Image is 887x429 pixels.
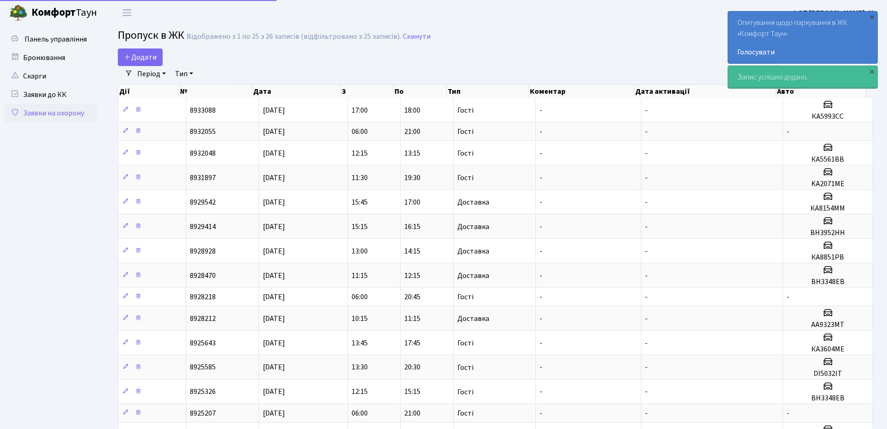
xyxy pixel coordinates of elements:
span: 13:00 [352,246,368,256]
span: 8928470 [190,271,216,281]
span: - [645,222,648,232]
span: 18:00 [404,105,420,115]
span: [DATE] [263,408,285,418]
span: 13:15 [404,148,420,158]
span: [DATE] [263,246,285,256]
span: Доставка [457,199,489,206]
span: 20:45 [404,292,420,302]
span: - [645,246,648,256]
span: - [540,271,542,281]
span: 13:30 [352,363,368,373]
span: [DATE] [263,271,285,281]
span: 12:15 [352,148,368,158]
span: Панель управління [24,34,87,44]
span: 8928212 [190,314,216,324]
span: 20:30 [404,363,420,373]
span: 11:30 [352,173,368,183]
span: Гості [457,128,474,135]
span: - [645,314,648,324]
span: 12:15 [404,271,420,281]
span: Гості [457,293,474,301]
span: 06:00 [352,408,368,418]
h5: АА9323МТ [787,320,869,329]
div: Відображено з 1 по 25 з 26 записів (відфільтровано з 25 записів). [187,32,401,41]
span: Гості [457,150,474,157]
span: - [645,338,648,348]
span: 17:45 [404,338,420,348]
span: Додати [124,52,157,62]
div: × [867,67,876,76]
span: - [787,292,790,302]
span: 8931897 [190,173,216,183]
h5: КА5993СС [787,112,869,121]
span: - [540,338,542,348]
span: Гості [457,364,474,371]
span: Гості [457,174,474,181]
span: - [540,408,542,418]
span: [DATE] [263,314,285,324]
a: Тип [171,66,197,82]
span: 15:15 [352,222,368,232]
span: Доставка [457,223,489,230]
span: 21:00 [404,408,420,418]
span: 8932055 [190,127,216,137]
span: [DATE] [263,148,285,158]
span: 16:15 [404,222,420,232]
span: Гості [457,388,474,396]
span: 8925643 [190,338,216,348]
span: 17:00 [404,197,420,207]
span: Доставка [457,315,489,322]
th: Дата активації [634,85,776,98]
span: - [645,387,648,397]
span: 14:15 [404,246,420,256]
th: Дата [252,85,341,98]
span: [DATE] [263,173,285,183]
h5: КА8851РВ [787,253,869,262]
h5: DI5032IT [787,369,869,378]
span: - [540,197,542,207]
span: - [645,197,648,207]
span: - [645,408,648,418]
a: Додати [118,48,163,66]
span: [DATE] [263,338,285,348]
h5: КА5561ВВ [787,155,869,164]
th: Авто [776,85,866,98]
span: 8925585 [190,363,216,373]
span: - [787,127,790,137]
th: Тип [447,85,529,98]
span: - [540,292,542,302]
h5: KA2071ME [787,180,869,188]
div: × [867,12,876,22]
h5: КА8154ММ [787,204,869,213]
span: 12:15 [352,387,368,397]
span: 11:15 [404,314,420,324]
img: logo.png [9,4,28,22]
span: 8932048 [190,148,216,158]
span: [DATE] [263,105,285,115]
span: 06:00 [352,127,368,137]
span: - [645,292,648,302]
span: - [540,127,542,137]
a: Заявки на охорону [5,104,97,122]
span: 11:15 [352,271,368,281]
span: - [645,127,648,137]
h5: КА3604МЕ [787,345,869,354]
span: [DATE] [263,363,285,373]
span: - [787,408,790,418]
span: 8928218 [190,292,216,302]
span: 8925207 [190,408,216,418]
span: - [540,105,542,115]
a: Бронювання [5,48,97,67]
th: № [179,85,252,98]
span: - [540,148,542,158]
div: Запис успішно додано. [728,66,877,88]
span: Гості [457,339,474,347]
h5: ВН3348ЕВ [787,278,869,286]
th: З [341,85,394,98]
th: Дії [118,85,179,98]
th: По [394,85,446,98]
span: 13:45 [352,338,368,348]
span: 8929414 [190,222,216,232]
span: [DATE] [263,197,285,207]
span: Таун [31,5,97,21]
